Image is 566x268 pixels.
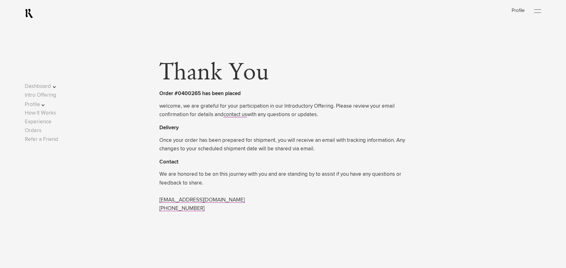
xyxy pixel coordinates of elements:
a: Profile [512,8,525,13]
button: Dashboard [25,82,65,91]
p: Order #0400265 has been placed [159,90,241,98]
span: We are honored to be on this journey with you and are standing by to assist if you have any quest... [159,170,407,213]
a: Intro Offering [25,93,56,98]
span: Once your order has been prepared for shipment, you will receive an email with tracking informati... [159,136,407,153]
a: contact us [223,112,247,117]
a: Orders [25,128,41,133]
a: RealmCellars [25,8,33,19]
a: How It Works [25,110,56,116]
span: welcome, we are grateful for your participation in our Introductory Offering. Please review your ... [159,102,407,119]
p: Delivery [159,124,179,132]
a: [EMAIL_ADDRESS][DOMAIN_NAME] [159,197,245,203]
button: Profile [25,100,65,109]
p: Contact [159,158,179,166]
a: Refer a Friend [25,137,58,142]
span: Thank You [159,60,269,85]
a: [PHONE_NUMBER] [159,206,205,211]
a: Experience [25,119,52,125]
